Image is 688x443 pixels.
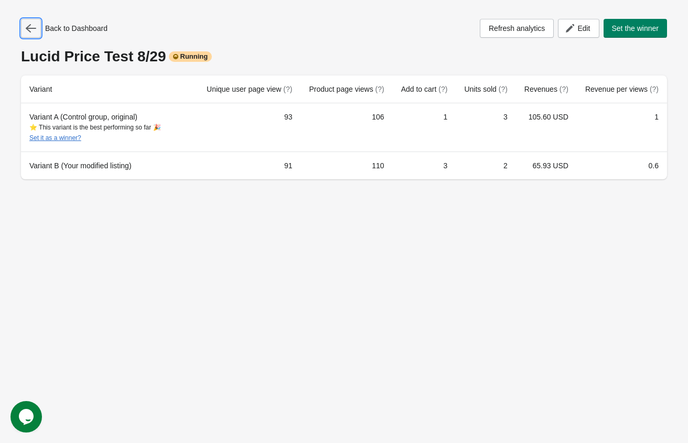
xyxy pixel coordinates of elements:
button: Set it as a winner? [29,134,81,142]
td: 1 [393,103,456,152]
span: (?) [650,85,659,93]
td: 2 [456,152,515,179]
span: (?) [283,85,292,93]
span: (?) [560,85,568,93]
button: Refresh analytics [480,19,554,38]
span: (?) [499,85,508,93]
span: Unique user page view [207,85,292,93]
td: 0.6 [577,152,667,179]
div: Variant A (Control group, original) [29,112,190,143]
div: Lucid Price Test 8/29 [21,48,667,65]
div: Running [169,51,212,62]
td: 1 [577,103,667,152]
td: 65.93 USD [516,152,577,179]
td: 3 [456,103,515,152]
span: Add to cart [401,85,448,93]
td: 93 [198,103,300,152]
span: (?) [375,85,384,93]
button: Set the winner [604,19,668,38]
iframe: chat widget [10,401,44,433]
span: Edit [577,24,590,33]
td: 91 [198,152,300,179]
span: Revenue per views [585,85,659,93]
td: 106 [300,103,392,152]
div: Variant B (Your modified listing) [29,160,190,171]
span: (?) [438,85,447,93]
span: Revenues [524,85,568,93]
span: Set the winner [612,24,659,33]
span: Product page views [309,85,384,93]
div: ⭐ This variant is the best performing so far 🎉 [29,122,190,143]
th: Variant [21,75,198,103]
div: Back to Dashboard [21,19,107,38]
button: Edit [558,19,599,38]
td: 110 [300,152,392,179]
td: 3 [393,152,456,179]
span: Refresh analytics [489,24,545,33]
td: 105.60 USD [516,103,577,152]
span: Units sold [464,85,507,93]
